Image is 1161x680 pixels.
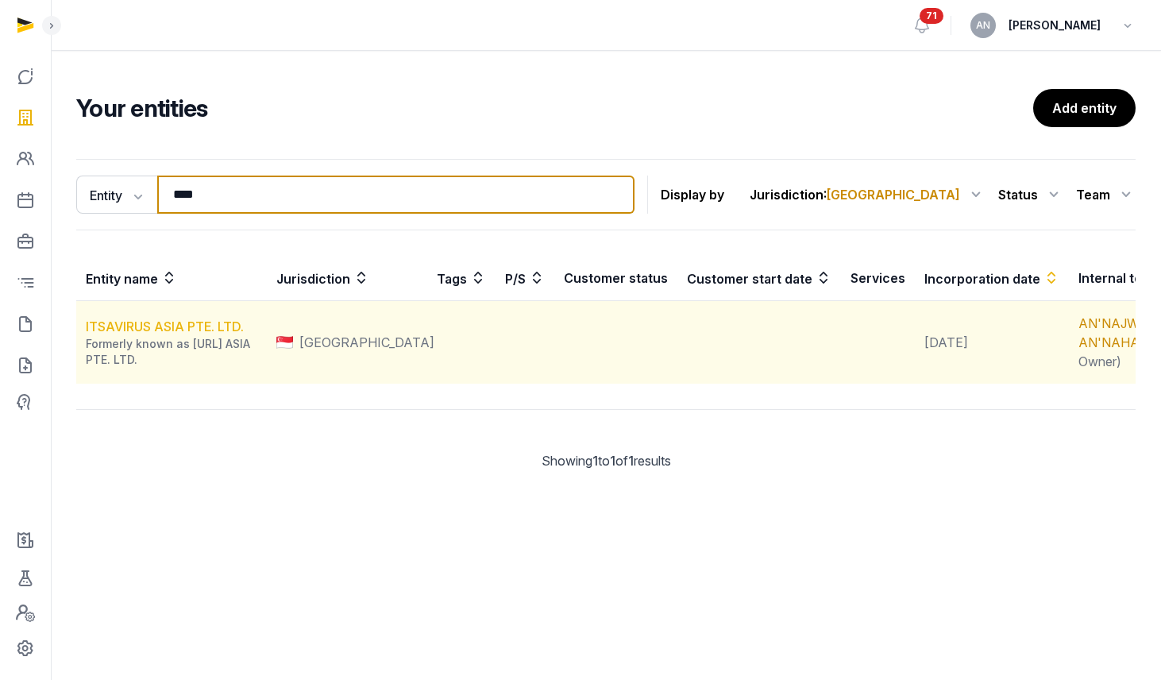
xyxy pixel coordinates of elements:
[610,453,615,469] span: 1
[1076,182,1136,207] div: Team
[76,94,1033,122] h2: Your entities
[427,256,496,301] th: Tags
[86,319,244,334] a: ITSAVIRUS ASIA PTE. LTD.
[750,182,985,207] div: Jurisdiction
[299,333,434,352] span: [GEOGRAPHIC_DATA]
[827,187,960,203] span: [GEOGRAPHIC_DATA]
[920,8,943,24] span: 71
[998,182,1063,207] div: Status
[76,176,157,214] button: Entity
[970,13,996,38] button: AN
[915,256,1069,301] th: Incorporation date
[1009,16,1101,35] span: [PERSON_NAME]
[661,182,724,207] p: Display by
[841,256,915,301] th: Services
[76,256,267,301] th: Entity name
[1033,89,1136,127] a: Add entity
[554,256,677,301] th: Customer status
[592,453,598,469] span: 1
[823,185,960,204] span: :
[496,256,554,301] th: P/S
[677,256,841,301] th: Customer start date
[86,336,266,368] div: Formerly known as [URL] ASIA PTE. LTD.
[976,21,990,30] span: AN
[76,451,1136,470] div: Showing to of results
[267,256,427,301] th: Jurisdiction
[628,453,634,469] span: 1
[915,301,1069,384] td: [DATE]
